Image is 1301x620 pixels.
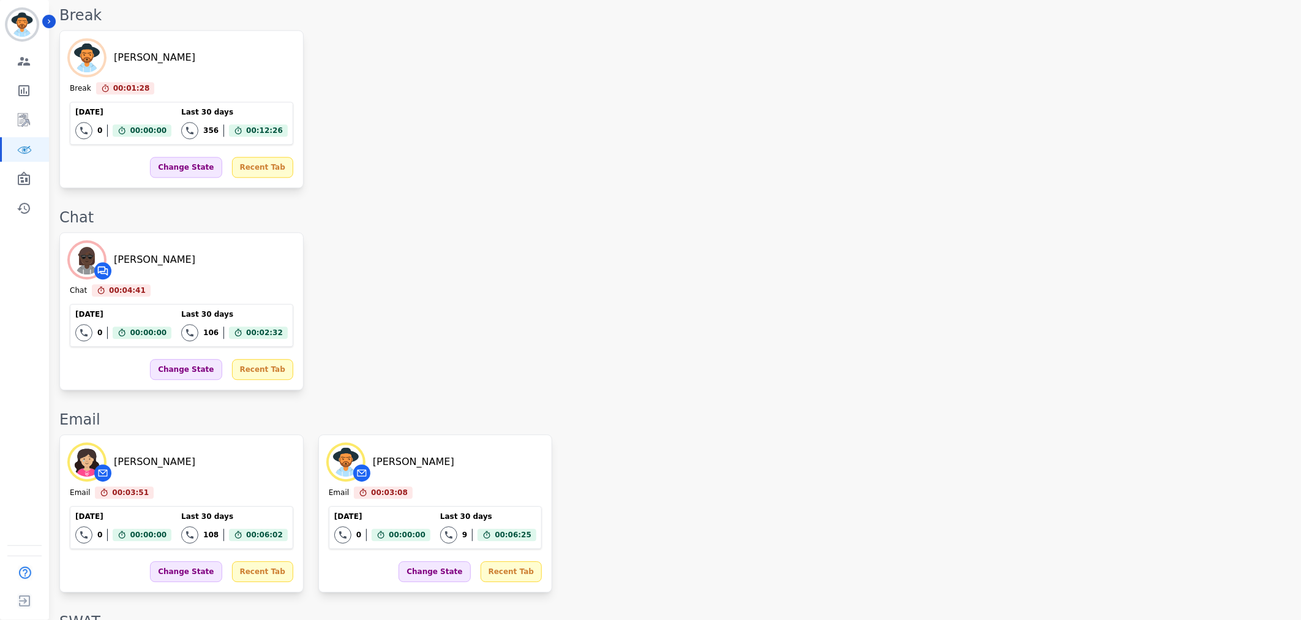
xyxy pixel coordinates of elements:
[112,486,149,499] span: 00:03:51
[181,107,288,117] div: Last 30 days
[150,157,222,178] div: Change State
[440,512,536,521] div: Last 30 days
[150,561,222,582] div: Change State
[356,530,361,540] div: 0
[495,529,531,541] span: 00:06:25
[150,359,222,380] div: Change State
[97,530,102,540] div: 0
[75,512,171,521] div: [DATE]
[373,455,454,469] div: [PERSON_NAME]
[97,126,102,135] div: 0
[114,455,195,469] div: [PERSON_NAME]
[113,82,150,94] span: 00:01:28
[7,10,37,39] img: Bordered avatar
[329,488,349,499] div: Email
[70,243,104,277] img: Avatar
[246,327,283,339] span: 00:02:32
[97,328,102,338] div: 0
[114,50,195,65] div: [PERSON_NAME]
[399,561,470,582] div: Change State
[232,359,293,380] div: Recent Tab
[70,488,90,499] div: Email
[75,107,171,117] div: [DATE]
[181,309,288,319] div: Last 30 days
[232,561,293,582] div: Recent Tab
[203,530,219,540] div: 108
[70,83,91,94] div: Break
[203,126,219,135] div: 356
[70,40,104,75] img: Avatar
[334,512,430,521] div: [DATE]
[109,284,146,297] span: 00:04:41
[70,445,104,479] img: Avatar
[246,124,283,137] span: 00:12:26
[130,327,167,339] span: 00:00:00
[130,124,167,137] span: 00:00:00
[130,529,167,541] span: 00:00:00
[203,328,219,338] div: 106
[462,530,467,540] div: 9
[59,410,1289,429] div: Email
[232,157,293,178] div: Recent Tab
[371,486,408,499] span: 00:03:08
[329,445,363,479] img: Avatar
[59,6,1289,25] div: Break
[481,561,542,582] div: Recent Tab
[75,309,171,319] div: [DATE]
[59,208,1289,227] div: Chat
[181,512,288,521] div: Last 30 days
[114,252,195,267] div: [PERSON_NAME]
[246,529,283,541] span: 00:06:02
[389,529,426,541] span: 00:00:00
[70,285,87,297] div: Chat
